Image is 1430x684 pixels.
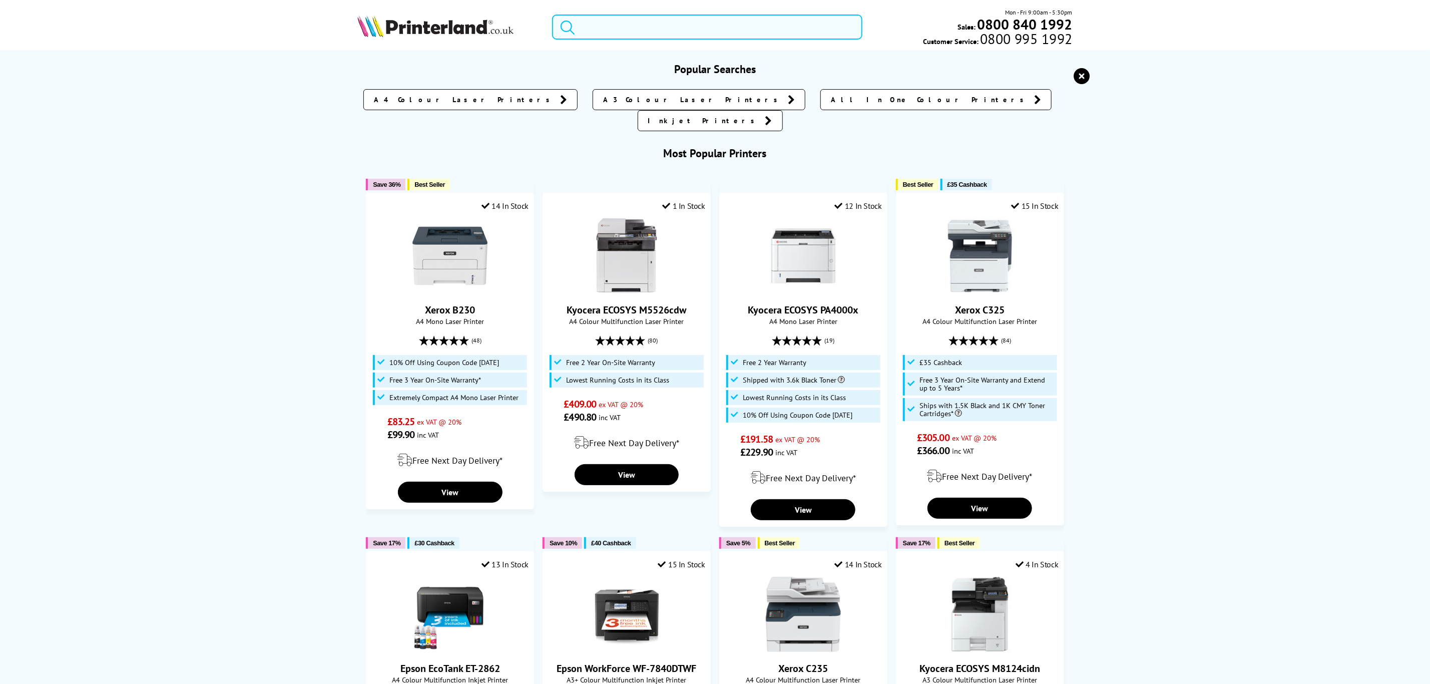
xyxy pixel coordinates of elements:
[564,398,597,411] span: £409.00
[903,181,933,188] span: Best Seller
[958,22,976,32] span: Sales:
[374,95,555,105] span: A4 Colour Laser Printers
[589,577,664,652] img: Epson WorkForce WF-7840DTWF
[591,539,631,547] span: £40 Cashback
[765,539,795,547] span: Best Seller
[566,359,655,367] span: Free 2 Year On-Site Warranty
[766,218,841,293] img: Kyocera ECOSYS PA4000x
[719,537,755,549] button: Save 5%
[743,359,806,367] span: Free 2 Year Warranty
[548,429,705,457] div: modal_delivery
[412,644,488,654] a: Epson EcoTank ET-2862
[366,179,405,190] button: Save 36%
[389,359,499,367] span: 10% Off Using Coupon Code [DATE]
[748,303,858,316] a: Kyocera ECOSYS PA4000x
[575,464,679,485] a: View
[412,285,488,295] a: Xerox B230
[919,402,1054,418] span: Ships with 1.5K Black and 1K CMY Toner Cartridges*
[557,662,697,675] a: Epson WorkForce WF-7840DTWF
[589,285,664,295] a: Kyocera ECOSYS M5526cdw
[593,89,805,110] a: A3 Colour Laser Printers
[824,331,834,350] span: (19)
[603,95,783,105] span: A3 Colour Laser Printers
[471,331,482,350] span: (48)
[952,433,997,443] span: ex VAT @ 20%
[726,539,750,547] span: Save 5%
[548,316,705,326] span: A4 Colour Multifunction Laser Printer
[725,464,882,492] div: modal_delivery
[740,433,773,446] span: £191.58
[412,577,488,652] img: Epson EcoTank ET-2862
[417,417,461,427] span: ex VAT @ 20%
[357,62,1073,76] h3: Popular Searches
[758,537,800,549] button: Best Seller
[927,498,1032,519] a: View
[389,394,519,402] span: Extremely Compact A4 Mono Laser Printer
[417,430,439,440] span: inc VAT
[901,316,1059,326] span: A4 Colour Multifunction Laser Printer
[917,431,949,444] span: £305.00
[751,499,855,520] a: View
[979,34,1072,44] span: 0800 995 1992
[648,331,658,350] span: (80)
[373,181,400,188] span: Save 36%
[552,15,862,40] input: Search product or brand
[407,537,459,549] button: £30 Cashback
[357,15,514,37] img: Printerland Logo
[584,537,636,549] button: £40 Cashback
[766,577,841,652] img: Xerox C235
[398,482,503,503] a: View
[366,537,405,549] button: Save 17%
[1001,331,1011,350] span: (84)
[937,537,980,549] button: Best Seller
[917,444,949,457] span: £366.00
[1006,8,1073,17] span: Mon - Fri 9:00am - 5:30pm
[482,559,529,569] div: 13 In Stock
[942,285,1018,295] a: Xerox C325
[373,539,400,547] span: Save 17%
[648,116,760,126] span: Inkjet Printers
[903,539,930,547] span: Save 17%
[940,179,992,190] button: £35 Cashback
[599,400,643,409] span: ex VAT @ 20%
[942,218,1018,293] img: Xerox C325
[725,316,882,326] span: A4 Mono Laser Printer
[658,559,705,569] div: 15 In Stock
[740,446,773,459] span: £229.90
[387,428,415,441] span: £99.90
[766,285,841,295] a: Kyocera ECOSYS PA4000x
[947,181,987,188] span: £35 Cashback
[638,110,783,131] a: Inkjet Printers
[1016,559,1059,569] div: 4 In Stock
[599,413,621,422] span: inc VAT
[389,376,481,384] span: Free 3 Year On-Site Warranty*
[414,539,454,547] span: £30 Cashback
[371,446,529,474] div: modal_delivery
[743,411,852,419] span: 10% Off Using Coupon Code [DATE]
[564,411,597,424] span: £490.80
[1011,201,1058,211] div: 15 In Stock
[952,446,974,456] span: inc VAT
[566,376,669,384] span: Lowest Running Costs in its Class
[371,316,529,326] span: A4 Mono Laser Printer
[955,303,1005,316] a: Xerox C325
[387,415,415,428] span: £83.25
[923,34,1072,46] span: Customer Service:
[357,146,1073,160] h3: Most Popular Printers
[414,181,445,188] span: Best Seller
[919,662,1040,675] a: Kyocera ECOSYS M8124cidn
[978,15,1073,34] b: 0800 840 1992
[775,435,820,444] span: ex VAT @ 20%
[589,218,664,293] img: Kyocera ECOSYS M5526cdw
[942,577,1018,652] img: Kyocera ECOSYS M8124cidn
[896,537,935,549] button: Save 17%
[363,89,578,110] a: A4 Colour Laser Printers
[976,20,1073,29] a: 0800 840 1992
[425,303,475,316] a: Xerox B230
[743,394,846,402] span: Lowest Running Costs in its Class
[919,359,962,367] span: £35 Cashback
[775,448,797,457] span: inc VAT
[743,376,845,384] span: Shipped with 3.6k Black Toner
[662,201,705,211] div: 1 In Stock
[407,179,450,190] button: Best Seller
